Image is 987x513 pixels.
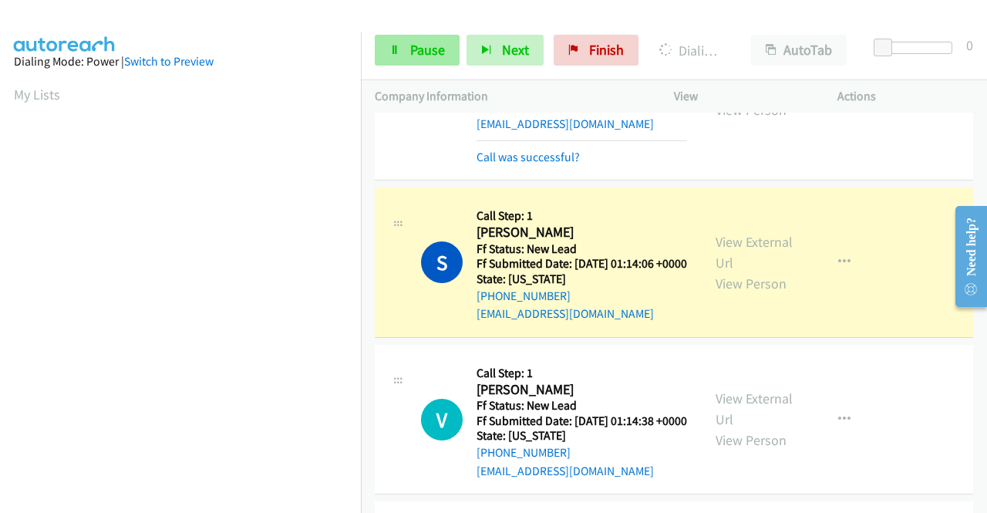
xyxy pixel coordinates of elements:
[659,40,723,61] p: Dialing [PERSON_NAME]
[554,35,638,66] a: Finish
[477,224,682,241] h2: [PERSON_NAME]
[410,41,445,59] span: Pause
[966,35,973,56] div: 0
[477,428,687,444] h5: State: [US_STATE]
[477,398,687,413] h5: Ff Status: New Lead
[477,99,571,113] a: [PHONE_NUMBER]
[477,381,682,399] h2: [PERSON_NAME]
[421,399,463,440] h1: V
[477,366,687,381] h5: Call Step: 1
[477,413,687,429] h5: Ff Submitted Date: [DATE] 01:14:38 +0000
[467,35,544,66] button: Next
[477,272,687,287] h5: State: [US_STATE]
[477,289,571,303] a: [PHONE_NUMBER]
[477,445,571,460] a: [PHONE_NUMBER]
[477,150,580,164] a: Call was successful?
[716,101,787,119] a: View Person
[14,52,347,71] div: Dialing Mode: Power |
[14,86,60,103] a: My Lists
[502,41,529,59] span: Next
[477,464,654,478] a: [EMAIL_ADDRESS][DOMAIN_NAME]
[716,233,793,272] a: View External Url
[751,35,847,66] button: AutoTab
[477,208,687,224] h5: Call Step: 1
[477,241,687,257] h5: Ff Status: New Lead
[881,42,952,54] div: Delay between calls (in seconds)
[477,306,654,321] a: [EMAIL_ADDRESS][DOMAIN_NAME]
[589,41,624,59] span: Finish
[716,275,787,292] a: View Person
[837,87,973,106] p: Actions
[674,87,810,106] p: View
[375,35,460,66] a: Pause
[375,87,646,106] p: Company Information
[477,256,687,272] h5: Ff Submitted Date: [DATE] 01:14:06 +0000
[124,54,214,69] a: Switch to Preview
[716,431,787,449] a: View Person
[716,390,793,428] a: View External Url
[477,116,654,131] a: [EMAIL_ADDRESS][DOMAIN_NAME]
[943,195,987,318] iframe: Resource Center
[421,399,463,440] div: The call is yet to be attempted
[421,241,463,283] h1: S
